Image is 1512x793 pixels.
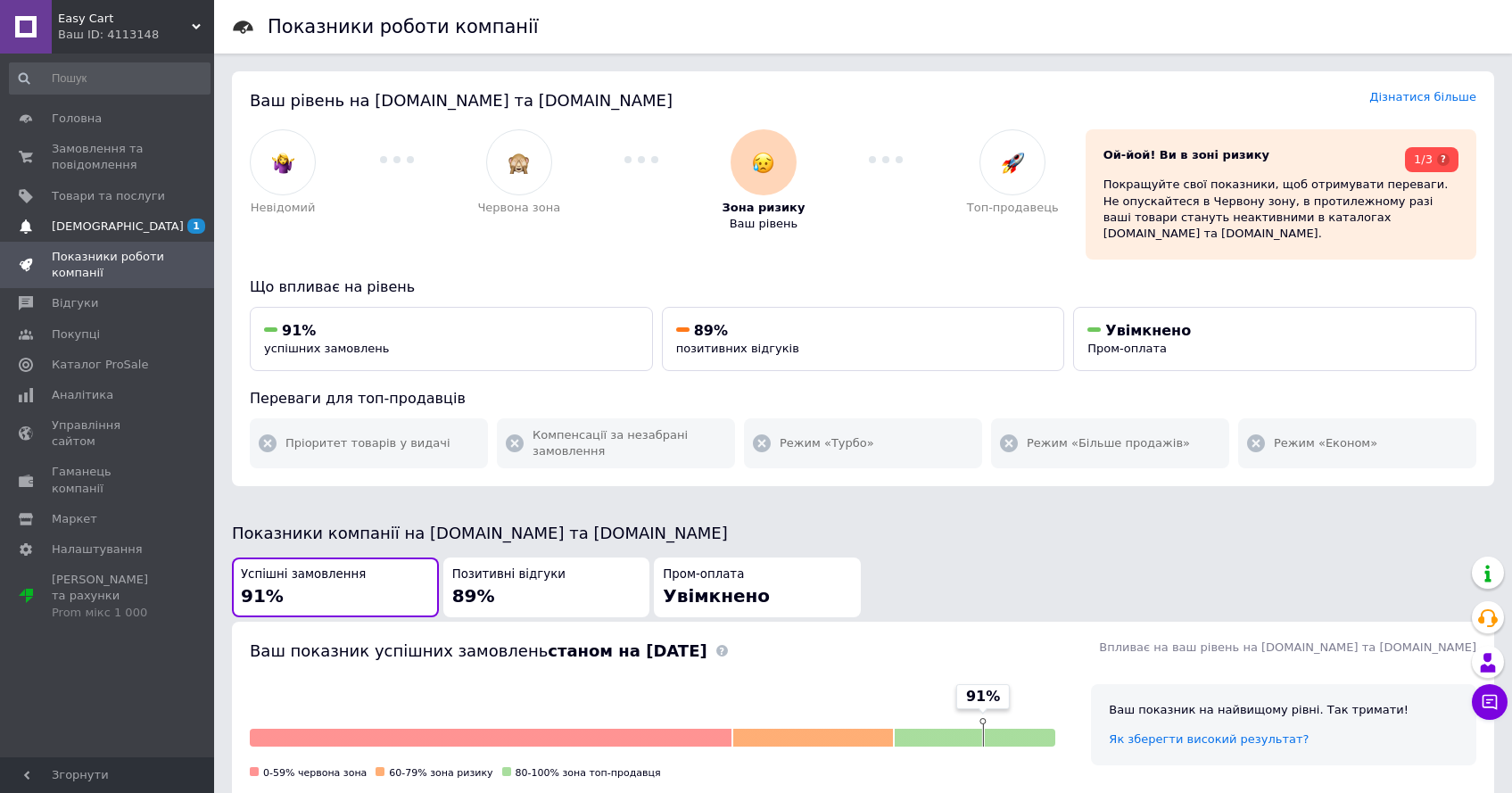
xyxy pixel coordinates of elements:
span: Управління сайтом [52,417,165,450]
img: :disappointed_relieved: [752,152,774,174]
span: Успішні замовлення [241,566,366,583]
span: Товари та послуги [52,188,165,204]
span: 0-59% червона зона [263,767,367,779]
span: Топ-продавець [967,200,1059,216]
div: Ваш ID: 4113148 [58,27,214,43]
div: 1/3 [1405,147,1458,172]
span: 89% [694,322,728,339]
button: Пром-оплатаУвімкнено [654,558,861,617]
button: 89%позитивних відгуків [662,307,1065,372]
span: Замовлення та повідомлення [52,141,165,173]
span: Ой-йой! Ви в зоні ризику [1103,148,1269,161]
button: Чат з покупцем [1472,684,1508,720]
span: Гаманець компанії [52,464,165,496]
span: 80-100% зона топ-продавця [516,767,661,779]
span: Увімкнено [663,585,770,607]
span: Впливає на ваш рівень на [DOMAIN_NAME] та [DOMAIN_NAME] [1099,640,1476,654]
span: [PERSON_NAME] та рахунки [52,572,165,621]
span: Аналітика [52,387,113,403]
img: :rocket: [1002,152,1024,174]
span: Режим «Економ» [1274,435,1377,451]
span: 91% [241,585,284,607]
span: Позитивні відгуки [452,566,566,583]
span: Що впливає на рівень [250,278,415,295]
b: станом на [DATE] [548,641,706,660]
button: УвімкненоПром-оплата [1073,307,1476,372]
span: Ваш показник успішних замовлень [250,641,707,660]
span: 89% [452,585,495,607]
button: Позитивні відгуки89% [443,558,650,617]
div: Ваш показник на найвищому рівні. Так тримати! [1109,702,1458,718]
span: Пром-оплата [1087,342,1167,355]
span: Зона ризику [723,200,806,216]
span: Невідомий [251,200,316,216]
span: Компенсації за незабрані замовлення [533,427,726,459]
span: Ваш рівень [730,216,798,232]
span: 1 [187,219,205,234]
span: Налаштування [52,541,143,558]
img: :woman-shrugging: [272,152,294,174]
span: Пром-оплата [663,566,744,583]
span: Каталог ProSale [52,357,148,373]
span: 91% [282,322,316,339]
span: Ваш рівень на [DOMAIN_NAME] та [DOMAIN_NAME] [250,91,673,110]
img: :see_no_evil: [508,152,530,174]
button: 91%успішних замовлень [250,307,653,372]
span: Easy Cart [58,11,192,27]
span: 60-79% зона ризику [389,767,492,779]
span: Червона зона [477,200,560,216]
span: Режим «Турбо» [780,435,874,451]
span: успішних замовлень [264,342,389,355]
input: Пошук [9,62,211,95]
div: Prom мікс 1 000 [52,605,165,621]
span: Відгуки [52,295,98,311]
span: [DEMOGRAPHIC_DATA] [52,219,184,235]
span: 91% [966,687,1000,706]
span: Показники компанії на [DOMAIN_NAME] та [DOMAIN_NAME] [232,524,728,542]
span: Переваги для топ-продавців [250,390,466,407]
span: Увімкнено [1105,322,1191,339]
h1: Показники роботи компанії [268,16,539,37]
span: Головна [52,111,102,127]
span: Пріоритет товарів у видачі [285,435,450,451]
button: Успішні замовлення91% [232,558,439,617]
span: Покупці [52,326,100,343]
div: Покращуйте свої показники, щоб отримувати переваги. Не опускайтеся в Червону зону, в протилежному... [1103,177,1458,242]
span: Маркет [52,511,97,527]
span: позитивних відгуків [676,342,799,355]
span: Режим «Більше продажів» [1027,435,1190,451]
span: Показники роботи компанії [52,249,165,281]
a: Дізнатися більше [1369,90,1476,103]
span: ? [1437,153,1450,166]
a: Як зберегти високий результат? [1109,732,1309,746]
